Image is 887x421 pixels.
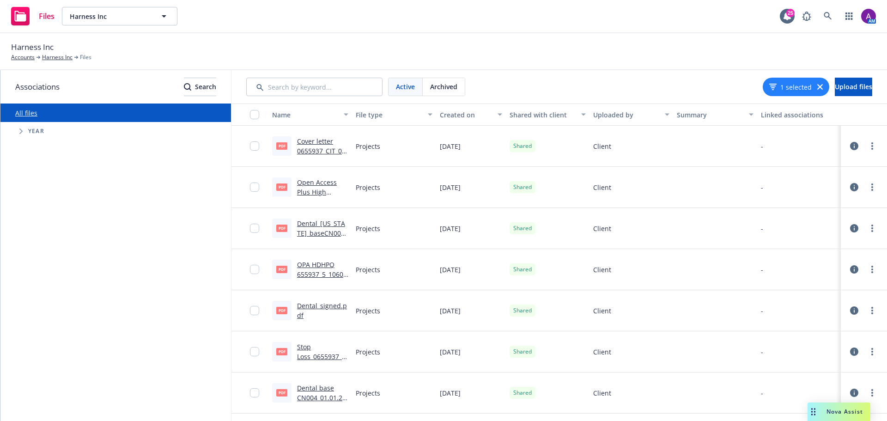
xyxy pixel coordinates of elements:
span: pdf [276,142,287,149]
span: Client [593,265,611,275]
button: Linked associations [757,104,841,126]
div: - [761,183,763,192]
span: [DATE] [440,388,461,398]
span: [DATE] [440,224,461,233]
button: Uploaded by [589,104,673,126]
input: Toggle Row Selected [250,183,259,192]
span: Shared [513,389,532,397]
a: Harness Inc [42,53,73,61]
span: Projects [356,347,380,357]
span: Projects [356,141,380,151]
button: Nova Assist [808,403,870,421]
a: All files [15,109,37,117]
input: Toggle Row Selected [250,265,259,274]
a: Search [819,7,837,25]
span: Projects [356,265,380,275]
button: Upload files [835,78,872,96]
span: Shared [513,224,532,232]
a: more [867,346,878,357]
svg: Search [184,83,191,91]
div: Shared with client [510,110,576,120]
span: Harness Inc [11,41,54,53]
span: Shared [513,306,532,315]
div: Search [184,78,216,96]
span: Year [28,128,44,134]
a: more [867,223,878,234]
div: Linked associations [761,110,837,120]
input: Toggle Row Selected [250,224,259,233]
span: Active [396,82,415,92]
span: Client [593,224,611,233]
span: Projects [356,306,380,316]
div: Created on [440,110,492,120]
a: Stop Loss_0655937_CIT_010125_CSL.pdf [297,342,348,380]
a: Dental base CN004_01.01.2025.pdf [297,384,346,412]
span: Client [593,388,611,398]
span: Nova Assist [826,408,863,415]
button: Name [268,104,352,126]
a: more [867,264,878,275]
input: Toggle Row Selected [250,306,259,315]
a: Dental_signed.pdf [297,301,347,320]
a: more [867,182,878,193]
span: Projects [356,224,380,233]
input: Search by keyword... [246,78,383,96]
a: Cover letter 0655937_CIT_010125_CVR.pdf [297,137,346,165]
input: Select all [250,110,259,119]
span: [DATE] [440,183,461,192]
span: Client [593,306,611,316]
img: photo [861,9,876,24]
button: Shared with client [506,104,589,126]
button: File type [352,104,436,126]
a: Dental_[US_STATE]_baseCN002_01.01.2025.pdf [297,219,347,247]
input: Toggle Row Selected [250,388,259,397]
div: - [761,388,763,398]
span: pdf [276,307,287,314]
button: Created on [436,104,506,126]
div: Uploaded by [593,110,659,120]
span: pdf [276,266,287,273]
div: Summary [677,110,743,120]
span: Client [593,347,611,357]
a: Accounts [11,53,35,61]
a: OPA HDHPQ 655937_5_1060534_F_010125.pdf [297,260,348,288]
span: Client [593,141,611,151]
button: Harness Inc [62,7,177,25]
button: Summary [673,104,757,126]
div: Name [272,110,338,120]
a: Open Access Plus High 655937_2_1060517_F_010125.pdf [297,178,348,216]
div: 25 [786,9,795,17]
button: 1 selected [769,82,812,92]
a: more [867,140,878,152]
div: - [761,347,763,357]
div: - [761,306,763,316]
a: Report a Bug [797,7,816,25]
span: Files [39,12,55,20]
div: File type [356,110,422,120]
span: pdf [276,225,287,232]
a: more [867,387,878,398]
button: SearchSearch [184,78,216,96]
span: Shared [513,142,532,150]
a: Switch app [840,7,858,25]
span: pdf [276,389,287,396]
div: - [761,141,763,151]
span: Shared [513,265,532,274]
div: - [761,224,763,233]
span: Projects [356,388,380,398]
span: Files [80,53,91,61]
span: Archived [430,82,457,92]
span: Client [593,183,611,192]
a: more [867,305,878,316]
div: Drag to move [808,403,819,421]
input: Toggle Row Selected [250,347,259,356]
span: [DATE] [440,347,461,357]
span: [DATE] [440,141,461,151]
span: [DATE] [440,306,461,316]
div: Tree Example [0,122,231,140]
span: Associations [15,81,60,93]
span: Projects [356,183,380,192]
span: Harness Inc [70,12,150,21]
span: pdf [276,348,287,355]
div: - [761,265,763,275]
